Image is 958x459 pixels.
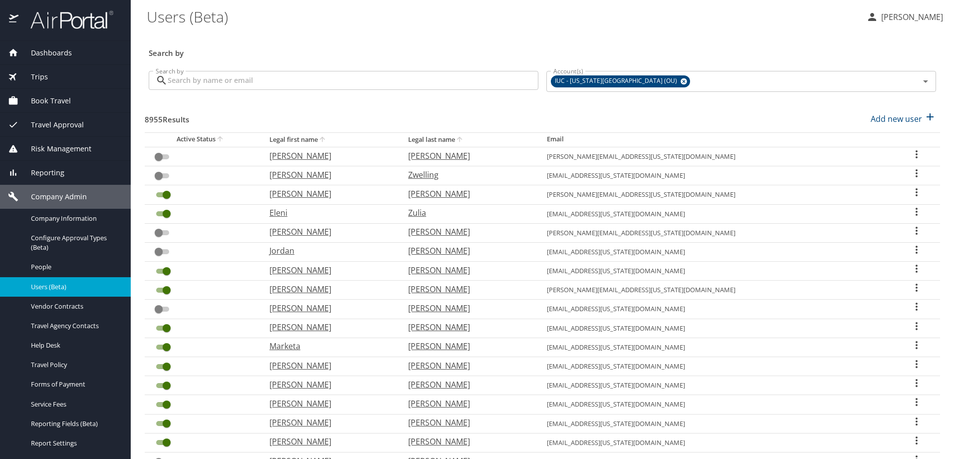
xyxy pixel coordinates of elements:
p: [PERSON_NAME] [408,264,527,276]
div: IUC - [US_STATE][GEOGRAPHIC_DATA] (OU) [551,75,690,87]
span: Book Travel [18,95,71,106]
p: [PERSON_NAME] [269,188,388,200]
td: [EMAIL_ADDRESS][US_STATE][DOMAIN_NAME] [539,262,893,281]
button: sort [216,135,226,144]
td: [EMAIL_ADDRESS][US_STATE][DOMAIN_NAME] [539,414,893,433]
h3: Search by [149,41,936,59]
td: [EMAIL_ADDRESS][US_STATE][DOMAIN_NAME] [539,357,893,376]
td: [EMAIL_ADDRESS][US_STATE][DOMAIN_NAME] [539,300,893,319]
span: Report Settings [31,439,119,448]
p: [PERSON_NAME] [408,283,527,295]
button: Open [919,74,933,88]
td: [EMAIL_ADDRESS][US_STATE][DOMAIN_NAME] [539,338,893,357]
p: [PERSON_NAME] [878,11,943,23]
td: [PERSON_NAME][EMAIL_ADDRESS][US_STATE][DOMAIN_NAME] [539,281,893,300]
p: [PERSON_NAME] [269,169,388,181]
p: Jordan [269,245,388,257]
p: [PERSON_NAME] [269,417,388,429]
p: [PERSON_NAME] [269,436,388,448]
td: [EMAIL_ADDRESS][US_STATE][DOMAIN_NAME] [539,395,893,414]
p: [PERSON_NAME] [269,321,388,333]
p: [PERSON_NAME] [269,398,388,410]
th: Email [539,132,893,147]
p: [PERSON_NAME] [408,188,527,200]
span: Vendor Contracts [31,302,119,311]
p: [PERSON_NAME] [408,398,527,410]
span: People [31,262,119,272]
td: [EMAIL_ADDRESS][US_STATE][DOMAIN_NAME] [539,433,893,452]
img: icon-airportal.png [9,10,19,29]
p: [PERSON_NAME] [269,150,388,162]
td: [EMAIL_ADDRESS][US_STATE][DOMAIN_NAME] [539,242,893,261]
p: Add new user [871,113,922,125]
input: Search by name or email [168,71,538,90]
h1: Users (Beta) [147,1,858,32]
p: Zulia [408,207,527,219]
h3: 8955 Results [145,108,189,125]
td: [PERSON_NAME][EMAIL_ADDRESS][US_STATE][DOMAIN_NAME] [539,223,893,242]
p: [PERSON_NAME] [408,417,527,429]
span: Service Fees [31,400,119,409]
img: airportal-logo.png [19,10,113,29]
span: Help Desk [31,341,119,350]
p: Eleni [269,207,388,219]
button: Add new user [867,108,940,130]
p: Marketa [269,340,388,352]
p: [PERSON_NAME] [269,379,388,391]
span: Travel Policy [31,360,119,370]
p: [PERSON_NAME] [269,226,388,238]
span: Users (Beta) [31,282,119,292]
td: [EMAIL_ADDRESS][US_STATE][DOMAIN_NAME] [539,376,893,395]
p: [PERSON_NAME] [408,226,527,238]
span: Reporting [18,167,64,178]
p: [PERSON_NAME] [408,360,527,372]
button: [PERSON_NAME] [862,8,947,26]
td: [EMAIL_ADDRESS][US_STATE][DOMAIN_NAME] [539,204,893,223]
p: [PERSON_NAME] [408,150,527,162]
th: Legal first name [261,132,400,147]
span: Forms of Payment [31,380,119,389]
span: Travel Approval [18,119,84,130]
th: Legal last name [400,132,539,147]
span: IUC - [US_STATE][GEOGRAPHIC_DATA] (OU) [551,76,683,86]
p: Zwelling [408,169,527,181]
p: [PERSON_NAME] [408,436,527,448]
span: Trips [18,71,48,82]
p: [PERSON_NAME] [269,360,388,372]
td: [EMAIL_ADDRESS][US_STATE][DOMAIN_NAME] [539,166,893,185]
td: [PERSON_NAME][EMAIL_ADDRESS][US_STATE][DOMAIN_NAME] [539,147,893,166]
td: [EMAIL_ADDRESS][US_STATE][DOMAIN_NAME] [539,319,893,338]
td: [PERSON_NAME][EMAIL_ADDRESS][US_STATE][DOMAIN_NAME] [539,185,893,204]
p: [PERSON_NAME] [408,245,527,257]
p: [PERSON_NAME] [269,264,388,276]
p: [PERSON_NAME] [269,283,388,295]
p: [PERSON_NAME] [408,340,527,352]
button: sort [318,135,328,145]
span: Risk Management [18,143,91,154]
p: [PERSON_NAME] [269,302,388,314]
span: Company Information [31,214,119,223]
span: Configure Approval Types (Beta) [31,233,119,252]
span: Travel Agency Contacts [31,321,119,331]
span: Company Admin [18,191,87,202]
th: Active Status [145,132,261,147]
p: [PERSON_NAME] [408,302,527,314]
span: Reporting Fields (Beta) [31,419,119,429]
p: [PERSON_NAME] [408,321,527,333]
span: Dashboards [18,47,72,58]
p: [PERSON_NAME] [408,379,527,391]
button: sort [455,135,465,145]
